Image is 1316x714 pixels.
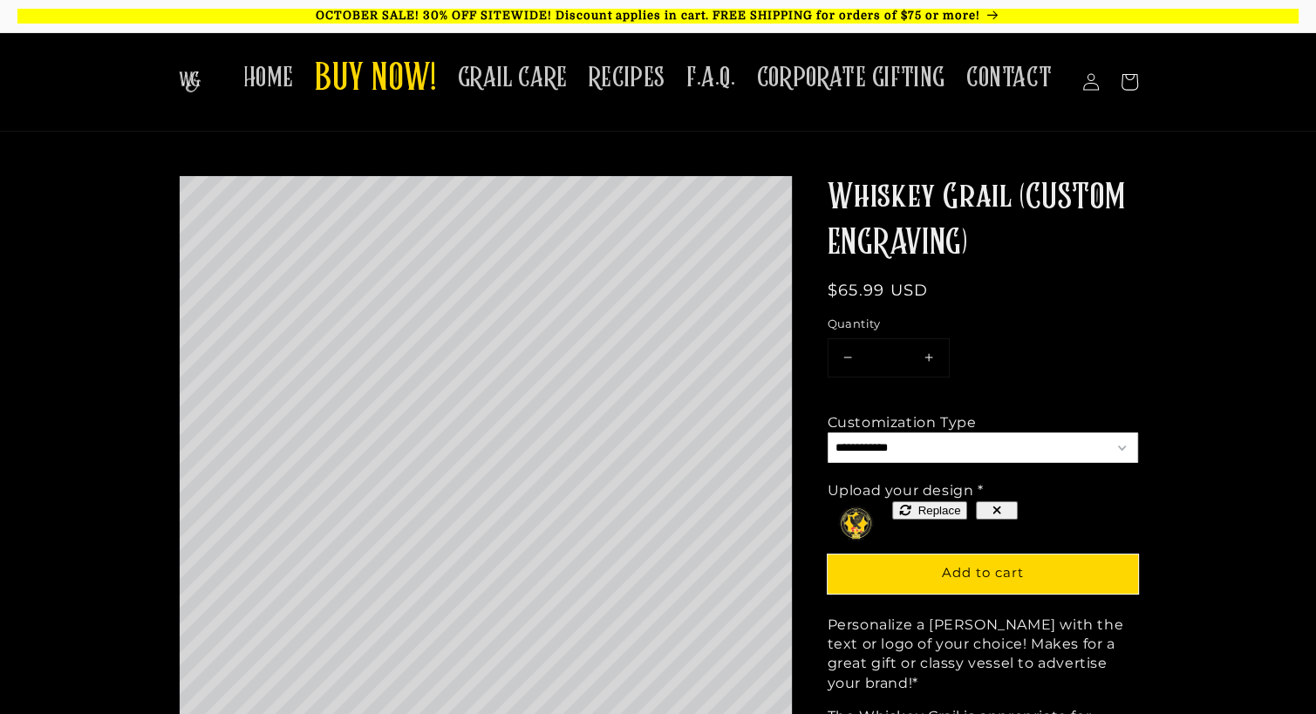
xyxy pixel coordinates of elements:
[179,71,201,92] img: The Whiskey Grail
[747,51,956,105] a: CORPORATE GIFTING
[17,9,1299,24] p: OCTOBER SALE! 30% OFF SITEWIDE! Discount applies in cart. FREE SHIPPING for orders of $75 or more!
[315,56,437,104] span: BUY NOW!
[233,51,304,105] a: HOME
[942,564,1024,581] span: Add to cart
[956,51,1062,105] a: CONTACT
[757,61,945,95] span: CORPORATE GIFTING
[828,175,1138,266] h1: Whiskey Grail (CUSTOM ENGRAVING)
[828,501,883,544] img: wG6aY1Qx5cZuQAAAABJRU5ErkJggg==
[966,61,1052,95] span: CONTACT
[828,615,1138,694] p: Personalize a [PERSON_NAME] with the text or logo of your choice! Makes for a great gift or class...
[828,481,984,500] div: Upload your design
[892,501,968,520] button: Replace
[676,51,747,105] a: F.A.Q.
[589,61,665,95] span: RECIPES
[828,316,1138,333] label: Quantity
[447,51,578,105] a: GRAIL CARE
[458,61,568,95] span: GRAIL CARE
[578,51,676,105] a: RECIPES
[686,61,736,95] span: F.A.Q.
[828,281,929,300] span: $65.99 USD
[304,45,447,114] a: BUY NOW!
[828,413,977,432] div: Customization Type
[828,554,1138,594] button: Add to cart
[243,61,294,95] span: HOME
